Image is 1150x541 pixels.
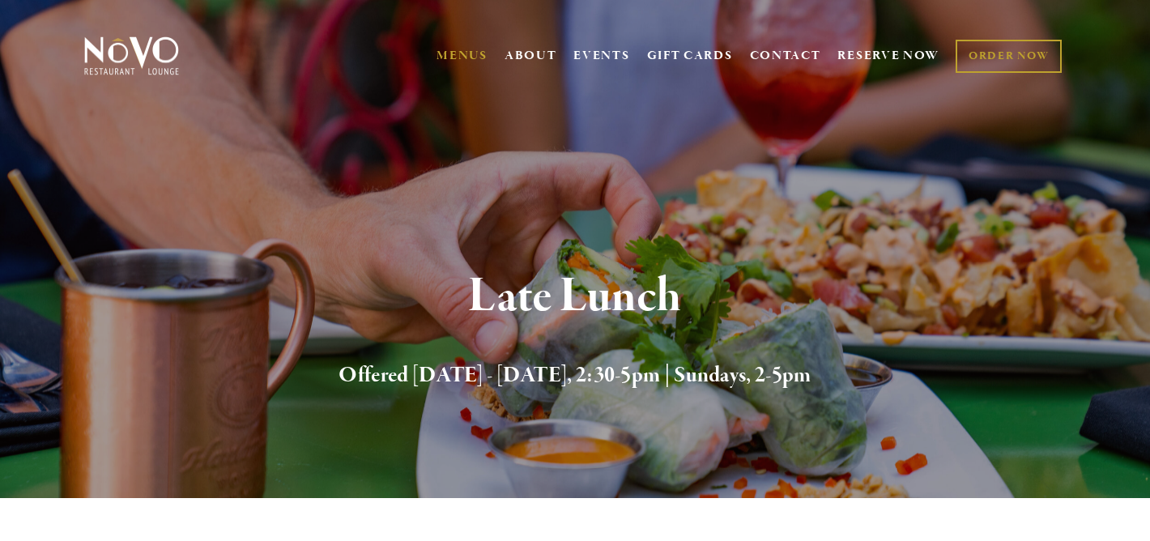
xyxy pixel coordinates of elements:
[437,48,488,64] a: MENUS
[750,40,821,71] a: CONTACT
[111,270,1040,323] h1: Late Lunch
[81,36,182,76] img: Novo Restaurant &amp; Lounge
[505,48,557,64] a: ABOUT
[647,40,733,71] a: GIFT CARDS
[573,48,629,64] a: EVENTS
[111,359,1040,393] h2: Offered [DATE] - [DATE], 2:30-5pm | Sundays, 2-5pm
[837,40,939,71] a: RESERVE NOW
[956,40,1062,73] a: ORDER NOW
